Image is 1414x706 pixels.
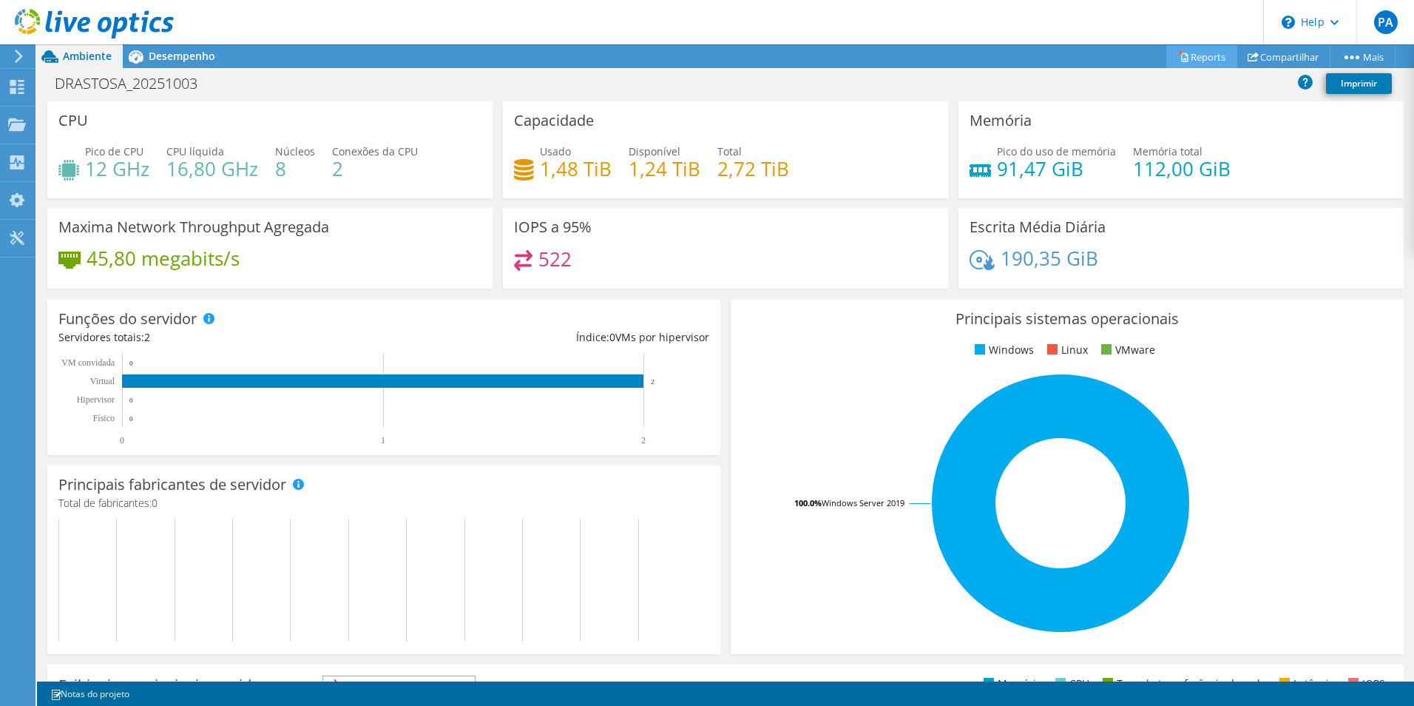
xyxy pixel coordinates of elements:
a: Notas do projeto [40,685,140,703]
text: VM convidada [61,357,115,368]
svg: \n [1282,16,1295,29]
h4: 45,80 megabits/s [87,250,240,266]
text: 0 [129,415,133,423]
li: CPU [1052,676,1089,692]
text: 1 [381,435,385,446]
li: Taxa de transferência de rede [1099,676,1266,692]
tspan: Físico [93,413,115,423]
span: CPU líquida [166,144,224,158]
span: Total [717,144,742,158]
h4: 2,72 TiB [717,161,789,177]
text: Virtual [90,376,115,386]
span: Ambiente [63,49,112,63]
span: Pico do uso de memória [997,144,1116,158]
span: IOPS [323,676,475,694]
a: Compartilhar [1237,45,1330,68]
tspan: Windows Server 2019 [822,497,904,508]
li: Windows [971,342,1034,358]
h4: 91,47 GiB [997,161,1116,177]
span: 0 [609,330,615,344]
h3: IOPS a 95% [514,219,592,235]
a: Reports [1166,45,1237,68]
h4: 2 [332,161,418,177]
span: Usado [540,144,571,158]
h3: Maxima Network Throughput Agregada [58,219,329,235]
h4: Total de fabricantes: [58,495,709,511]
h1: DRASTOSA_20251003 [48,75,220,92]
span: 2 [144,330,150,344]
span: PA [1374,10,1398,34]
h3: Memória [970,112,1032,129]
h4: 8 [275,161,315,177]
div: Servidores totais: [58,329,384,346]
text: 2 [641,435,646,446]
tspan: 100.0% [794,497,822,508]
h3: CPU [58,112,88,129]
li: Linux [1043,342,1088,358]
h3: Capacidade [514,112,594,129]
text: Hipervisor [77,394,115,405]
h4: 522 [538,251,572,267]
text: 2 [651,378,654,386]
span: Disponível [629,144,680,158]
h4: 112,00 GiB [1133,161,1231,177]
h4: 190,35 GiB [1001,250,1098,266]
h3: Funções do servidor [58,311,197,327]
h4: 12 GHz [85,161,149,177]
a: Mais [1330,45,1396,68]
h3: Principais sistemas operacionais [742,311,1393,327]
li: VMware [1097,342,1155,358]
span: Conexões da CPU [332,144,418,158]
h3: Principais fabricantes de servidor [58,477,286,493]
span: Memória total [1133,144,1202,158]
h3: Escrita Média Diária [970,219,1106,235]
h4: 1,24 TiB [629,161,700,177]
span: Pico de CPU [85,144,143,158]
h4: 1,48 TiB [540,161,612,177]
a: Imprimir [1326,73,1392,94]
div: Índice: VMs por hipervisor [384,329,709,346]
span: 0 [152,496,158,510]
li: Latência [1276,676,1335,692]
text: 0 [129,360,133,367]
text: 0 [120,435,124,446]
span: Núcleos [275,144,315,158]
li: Memória [980,676,1042,692]
text: 0 [129,397,133,404]
h4: 16,80 GHz [166,161,258,177]
span: Desempenho [149,49,215,63]
li: IOPS [1344,676,1385,692]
